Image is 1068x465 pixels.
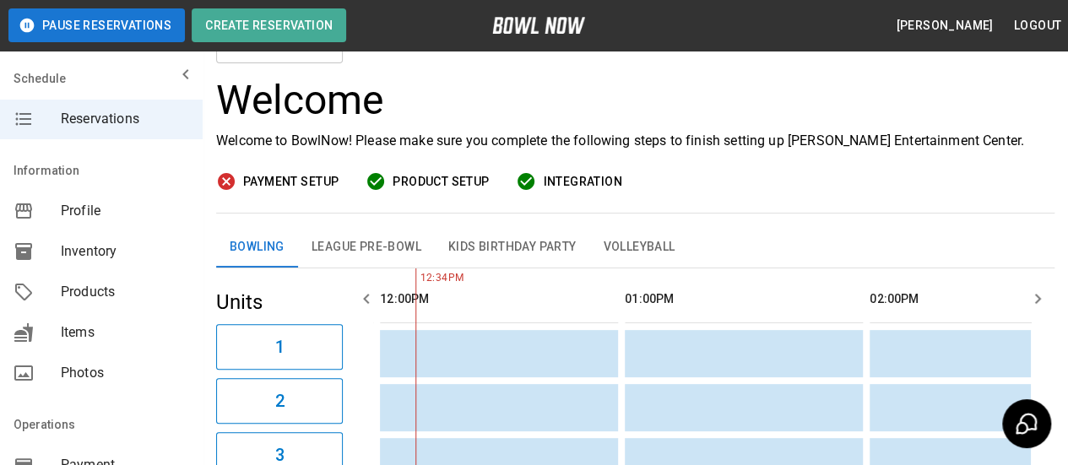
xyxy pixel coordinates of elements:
span: Photos [61,363,189,383]
h6: 1 [274,333,284,360]
button: [PERSON_NAME] [889,10,1000,41]
span: Integration [543,171,621,192]
button: Create Reservation [192,8,346,42]
span: Profile [61,201,189,221]
h6: 2 [274,387,284,414]
h3: Welcome [216,77,1054,124]
button: Pause Reservations [8,8,185,42]
button: 1 [216,324,343,370]
button: 2 [216,378,343,424]
button: Kids Birthday Party [435,227,590,268]
div: inventory tabs [216,227,1054,268]
button: Bowling [216,227,298,268]
span: Products [61,282,189,302]
th: 01:00PM [625,275,863,323]
img: logo [492,17,585,34]
button: Logout [1007,10,1068,41]
span: Items [61,322,189,343]
span: Reservations [61,109,189,129]
span: Payment Setup [243,171,339,192]
p: Welcome to BowlNow! Please make sure you complete the following steps to finish setting up [PERSO... [216,131,1054,151]
span: 12:34PM [415,270,420,287]
span: Product Setup [393,171,489,192]
span: Inventory [61,241,189,262]
button: Volleyball [589,227,688,268]
button: League Pre-Bowl [298,227,435,268]
h5: Units [216,289,343,316]
th: 12:00PM [380,275,618,323]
